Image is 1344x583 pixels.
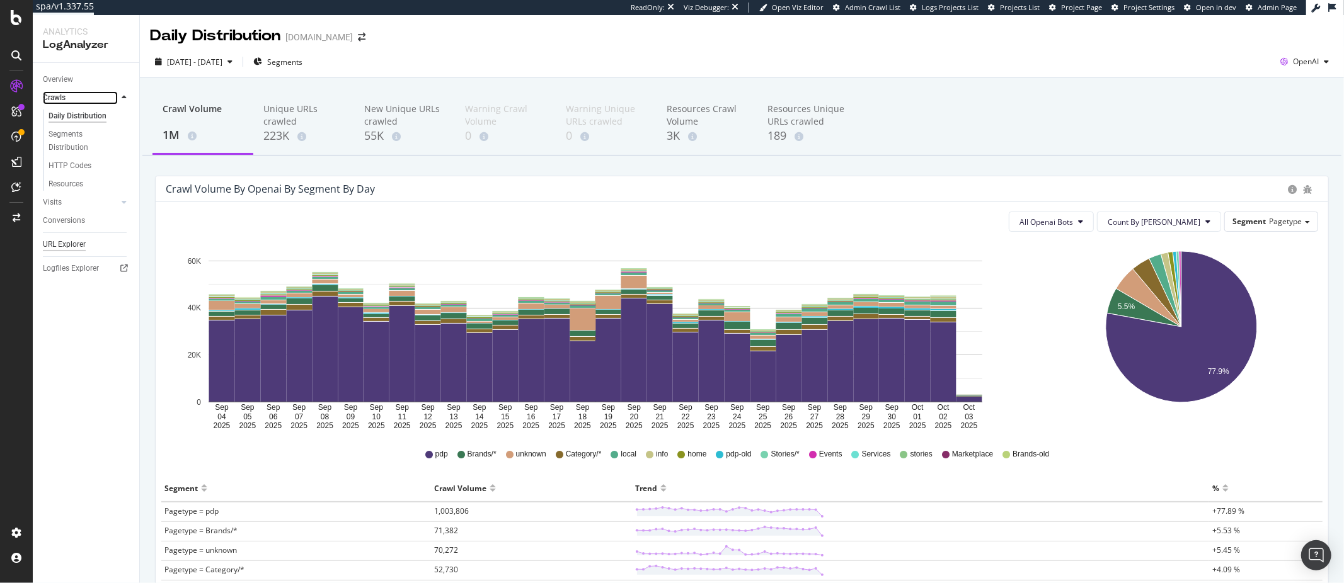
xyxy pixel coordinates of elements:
[164,525,238,536] span: Pagetype = Brands/*
[188,351,201,359] text: 20K
[548,421,565,430] text: 2025
[370,404,384,412] text: Sep
[43,73,130,86] a: Overview
[784,412,793,421] text: 26
[49,128,118,154] div: Segments Distribution
[316,421,333,430] text: 2025
[1246,3,1297,13] a: Admin Page
[197,398,201,407] text: 0
[434,506,469,516] span: 1,003,806
[628,404,641,412] text: Sep
[364,128,445,144] div: 55K
[358,33,365,42] div: arrow-right-arrow-left
[1019,217,1073,227] span: All Openai Bots
[862,449,891,460] span: Services
[935,421,952,430] text: 2025
[578,412,587,421] text: 18
[164,506,219,516] span: Pagetype = pdp
[845,3,900,12] span: Admin Crawl List
[1044,242,1318,431] svg: A chart.
[269,412,278,421] text: 06
[164,545,237,555] span: Pagetype = unknown
[163,103,243,127] div: Crawl Volume
[43,73,73,86] div: Overview
[729,421,746,430] text: 2025
[243,412,252,421] text: 05
[1212,525,1240,536] span: +5.53 %
[653,404,667,412] text: Sep
[1275,52,1334,72] button: OpenAI
[963,404,975,412] text: Oct
[497,421,514,430] text: 2025
[188,304,201,313] text: 40K
[988,3,1040,13] a: Projects List
[961,421,978,430] text: 2025
[241,404,255,412] text: Sep
[43,262,99,275] div: Logfiles Explorer
[49,110,106,123] div: Daily Distribution
[759,3,824,13] a: Open Viz Editor
[910,449,933,460] span: stories
[267,57,302,67] span: Segments
[1301,540,1331,570] div: Open Intercom Messenger
[1184,3,1236,13] a: Open in dev
[435,449,448,460] span: pdp
[167,57,222,67] span: [DATE] - [DATE]
[909,421,926,430] text: 2025
[164,564,244,575] span: Pagetype = Category/*
[631,3,665,13] div: ReadOnly:
[49,178,130,191] a: Resources
[912,404,924,412] text: Oct
[265,421,282,430] text: 2025
[49,178,83,191] div: Resources
[704,404,718,412] text: Sep
[321,412,330,421] text: 08
[423,412,432,421] text: 12
[285,31,353,43] div: [DOMAIN_NAME]
[1000,3,1040,12] span: Projects List
[368,421,385,430] text: 2025
[754,421,771,430] text: 2025
[217,412,226,421] text: 04
[43,238,130,251] a: URL Explorer
[1208,367,1229,376] text: 77.9%
[166,183,375,195] div: Crawl Volume by openai by Segment by Day
[600,421,617,430] text: 2025
[475,412,484,421] text: 14
[188,257,201,266] text: 60K
[267,404,280,412] text: Sep
[344,404,358,412] text: Sep
[1111,3,1175,13] a: Project Settings
[1212,478,1219,498] div: %
[364,103,445,128] div: New Unique URLs crawled
[239,421,256,430] text: 2025
[166,242,1025,431] svg: A chart.
[43,25,129,38] div: Analytics
[501,412,510,421] text: 15
[396,404,410,412] text: Sep
[421,404,435,412] text: Sep
[263,128,344,144] div: 223K
[447,404,461,412] text: Sep
[733,412,742,421] text: 24
[449,412,458,421] text: 13
[819,449,842,460] span: Events
[965,412,974,421] text: 03
[1212,545,1240,555] span: +5.45 %
[808,404,822,412] text: Sep
[635,478,657,498] div: Trend
[473,404,486,412] text: Sep
[49,128,130,154] a: Segments Distribution
[43,214,85,227] div: Conversions
[566,103,646,128] div: Warning Unique URLs crawled
[1303,185,1312,194] div: bug
[566,449,602,460] span: Category/*
[727,449,752,460] span: pdp-old
[524,404,538,412] text: Sep
[292,404,306,412] text: Sep
[681,412,690,421] text: 22
[574,421,591,430] text: 2025
[434,545,458,555] span: 70,272
[576,404,590,412] text: Sep
[342,421,359,430] text: 2025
